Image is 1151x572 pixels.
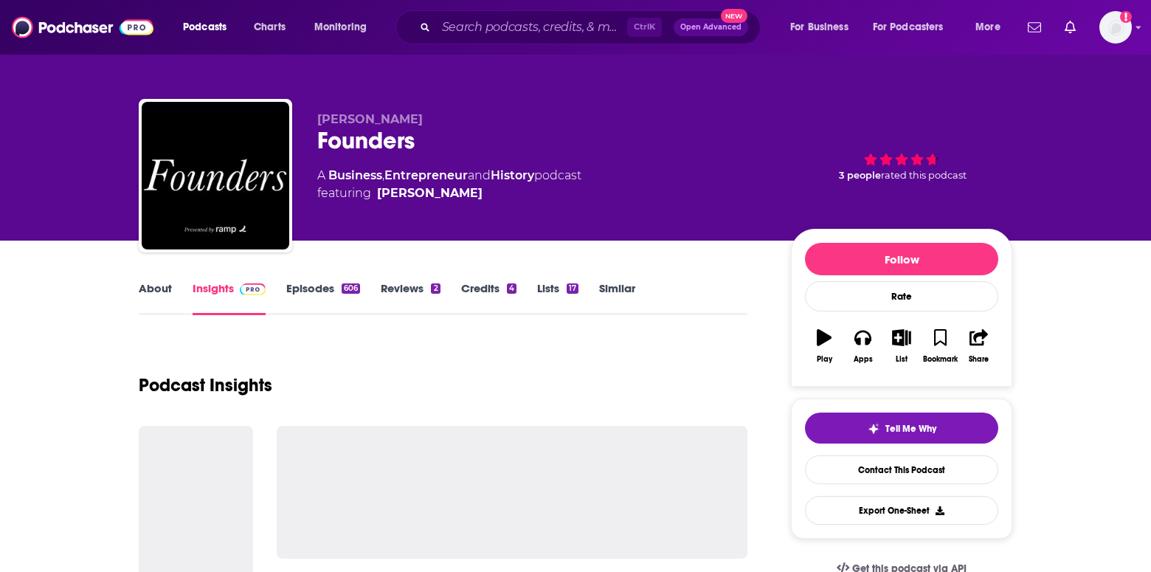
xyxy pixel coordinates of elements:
a: Charts [244,15,294,39]
a: History [491,168,534,182]
div: A podcast [317,167,581,202]
button: Export One-Sheet [805,496,998,525]
span: For Business [790,17,848,38]
div: List [896,355,908,364]
button: Bookmark [921,320,959,373]
div: Apps [854,355,873,364]
button: open menu [304,15,386,39]
div: Share [969,355,989,364]
span: and [468,168,491,182]
button: Share [960,320,998,373]
a: Credits4 [461,281,516,315]
img: tell me why sparkle [868,423,879,435]
button: List [882,320,921,373]
span: For Podcasters [873,17,944,38]
a: Business [328,168,382,182]
button: open menu [863,15,965,39]
button: Open AdvancedNew [674,18,748,36]
img: Podchaser Pro [240,283,266,295]
a: Episodes606 [286,281,360,315]
input: Search podcasts, credits, & more... [436,15,627,39]
a: Contact This Podcast [805,455,998,484]
img: Founders [142,102,289,249]
a: Show notifications dropdown [1022,15,1047,40]
span: Tell Me Why [885,423,936,435]
div: 3 peoplerated this podcast [791,112,1012,204]
a: Lists17 [537,281,578,315]
span: Ctrl K [627,18,662,37]
span: Charts [254,17,286,38]
a: Show notifications dropdown [1059,15,1082,40]
span: featuring [317,185,581,202]
span: Monitoring [314,17,367,38]
div: 606 [342,283,360,294]
a: About [139,281,172,315]
div: Search podcasts, credits, & more... [409,10,775,44]
div: Bookmark [923,355,958,364]
span: , [382,168,384,182]
span: New [721,9,747,23]
div: 2 [431,283,440,294]
span: Open Advanced [680,24,742,31]
button: Follow [805,243,998,275]
div: 4 [507,283,516,294]
h1: Podcast Insights [139,374,272,396]
a: Similar [599,281,635,315]
span: 3 people [839,170,881,181]
div: 17 [567,283,578,294]
button: Apps [843,320,882,373]
div: Play [817,355,832,364]
span: More [975,17,1000,38]
button: Show profile menu [1099,11,1132,44]
a: Reviews2 [381,281,440,315]
button: Play [805,320,843,373]
a: David Senra [377,185,483,202]
span: Podcasts [183,17,227,38]
svg: Add a profile image [1120,11,1132,23]
button: open menu [173,15,246,39]
button: open menu [780,15,867,39]
img: Podchaser - Follow, Share and Rate Podcasts [12,13,153,41]
img: User Profile [1099,11,1132,44]
a: Entrepreneur [384,168,468,182]
span: rated this podcast [881,170,967,181]
button: open menu [965,15,1019,39]
button: tell me why sparkleTell Me Why [805,413,998,444]
a: InsightsPodchaser Pro [193,281,266,315]
span: [PERSON_NAME] [317,112,423,126]
span: Logged in as BerkMarc [1099,11,1132,44]
div: Rate [805,281,998,311]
